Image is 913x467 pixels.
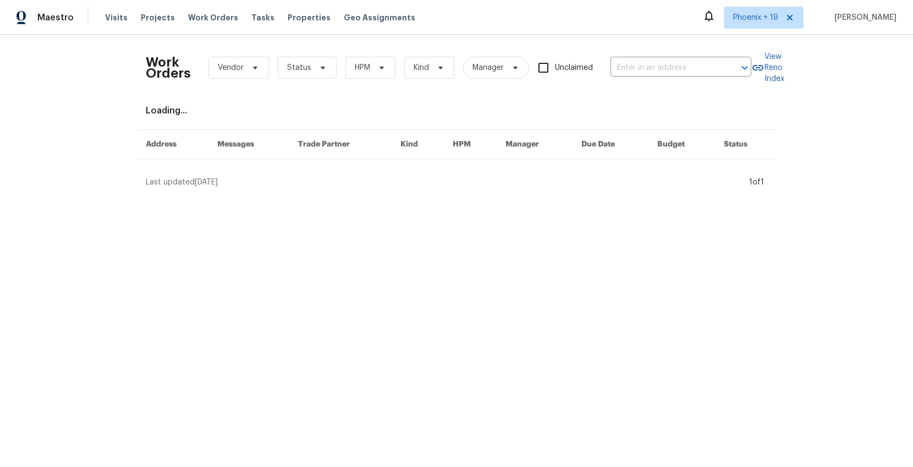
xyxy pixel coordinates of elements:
[288,12,331,23] span: Properties
[472,62,504,73] span: Manager
[733,12,778,23] span: Phoenix + 19
[648,130,715,159] th: Budget
[573,130,648,159] th: Due Date
[392,130,444,159] th: Kind
[146,177,746,188] div: Last updated
[737,60,752,75] button: Open
[37,12,74,23] span: Maestro
[414,62,429,73] span: Kind
[749,177,764,188] div: 1 of 1
[137,130,208,159] th: Address
[146,57,191,79] h2: Work Orders
[208,130,289,159] th: Messages
[497,130,573,159] th: Manager
[195,178,218,186] span: [DATE]
[444,130,497,159] th: HPM
[344,12,415,23] span: Geo Assignments
[218,62,244,73] span: Vendor
[146,105,767,116] div: Loading...
[715,130,776,159] th: Status
[141,12,175,23] span: Projects
[289,130,392,159] th: Trade Partner
[555,62,593,74] span: Unclaimed
[830,12,897,23] span: [PERSON_NAME]
[287,62,311,73] span: Status
[188,12,238,23] span: Work Orders
[610,59,721,77] input: Enter in an address
[251,14,274,21] span: Tasks
[355,62,370,73] span: HPM
[105,12,128,23] span: Visits
[751,51,784,84] a: View Reno Index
